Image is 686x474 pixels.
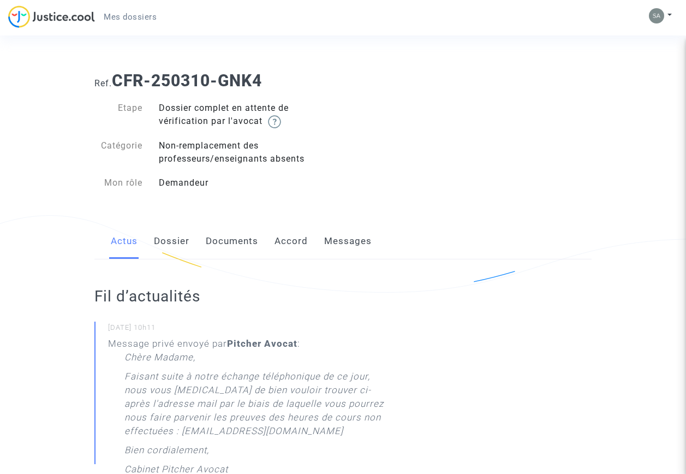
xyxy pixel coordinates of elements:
[94,78,112,88] span: Ref.
[95,9,165,25] a: Mes dossiers
[151,139,343,165] div: Non-remplacement des professeurs/enseignants absents
[94,287,393,306] h2: Fil d’actualités
[108,323,393,337] small: [DATE] 10h11
[86,102,151,128] div: Etape
[104,12,157,22] span: Mes dossiers
[268,115,281,128] img: help.svg
[154,223,189,259] a: Dossier
[112,71,262,90] b: CFR-250310-GNK4
[649,8,664,23] img: 5f322c342941cb2d712c79ae36a84e08
[124,351,195,370] p: Chère Madame,
[8,5,95,28] img: jc-logo.svg
[111,223,138,259] a: Actus
[124,443,209,463] p: Bien cordialement,
[86,176,151,189] div: Mon rôle
[124,370,393,443] p: Faisant suite à notre échange téléphonique de ce jour, nous vous [MEDICAL_DATA] de bien vouloir t...
[227,338,297,349] b: Pitcher Avocat
[151,102,343,128] div: Dossier complet en attente de vérification par l'avocat
[275,223,308,259] a: Accord
[86,139,151,165] div: Catégorie
[206,223,258,259] a: Documents
[151,176,343,189] div: Demandeur
[324,223,372,259] a: Messages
